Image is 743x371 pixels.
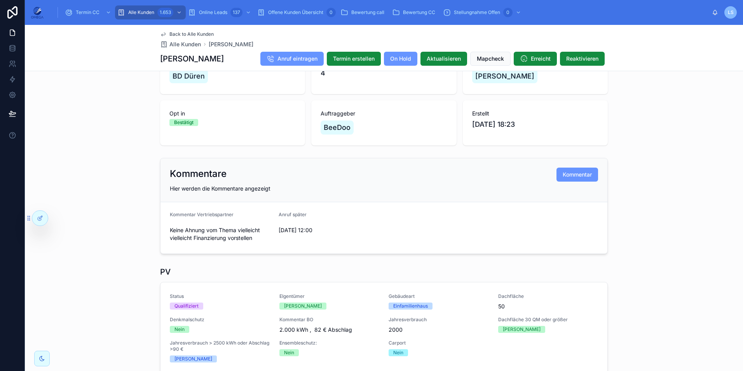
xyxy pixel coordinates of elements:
span: BD Düren [173,71,205,82]
div: Einfamilienhaus [393,303,428,310]
a: [PERSON_NAME] [209,40,253,48]
span: Termin CC [76,9,99,16]
div: Qualifiziert [174,303,199,310]
a: Stellungnahme Offen0 [441,5,525,19]
span: Erstellt [472,110,598,117]
span: [PERSON_NAME] [475,71,534,82]
span: Status [170,293,270,299]
span: Dachfläche [498,293,598,299]
span: EIgentümer [279,293,380,299]
span: Back to Alle Kunden [169,31,214,37]
span: 2.000 kWh , 82 € Abschlag [279,326,380,334]
span: Ensembleschutz: [279,340,380,346]
button: Mapcheck [470,52,511,66]
div: 0 [326,8,336,17]
span: 4 [321,68,325,79]
h1: PV [160,266,171,277]
div: 1.653 [157,8,173,17]
div: Nein [393,349,403,356]
button: Kommentar [556,168,598,182]
a: Bewertung call [338,5,390,19]
div: Bestätigt [174,119,194,126]
span: Anruf später [279,212,307,217]
span: On Hold [390,55,411,63]
span: Bewertung call [351,9,384,16]
a: Online Leads137 [186,5,255,19]
a: Offene Kunden Übersicht0 [255,5,338,19]
span: Mapcheck [477,55,504,63]
a: Alle Kunden1.653 [115,5,186,19]
span: LS [728,9,734,16]
span: Hier werden die Kommentare angezeigt [170,185,270,192]
div: Nein [174,326,185,333]
div: [PERSON_NAME] [284,303,322,310]
button: Reaktivieren [560,52,605,66]
div: [PERSON_NAME] [503,326,541,333]
span: 2000 [389,326,489,334]
span: Kommentar [563,171,592,178]
span: Opt in [169,110,296,117]
button: Anruf eintragen [260,52,324,66]
button: Erreicht [514,52,557,66]
div: 0 [503,8,513,17]
span: [DATE] 12:00 [279,226,381,234]
button: Aktualisieren [420,52,467,66]
div: Nein [284,349,294,356]
h1: [PERSON_NAME] [160,53,224,64]
span: Aktualisieren [427,55,461,63]
h2: Kommentare [170,168,227,180]
button: Termin erstellen [327,52,381,66]
div: scrollable content [50,4,712,21]
span: Gebäudeart [389,293,489,299]
span: BeeDoo [324,122,351,133]
span: Alle Kunden [128,9,154,16]
span: Online Leads [199,9,227,16]
span: Carport [389,340,489,346]
span: Alle Kunden [169,40,201,48]
button: On Hold [384,52,417,66]
a: Bewertung CC [390,5,441,19]
span: Anruf eintragen [277,55,317,63]
span: Dachfläche 30 QM oder größer [498,317,598,323]
span: Jahresverbrauch [389,317,489,323]
a: Termin CC [63,5,115,19]
a: Alle Kunden [160,40,201,48]
span: Jahresverbrauch > 2500 kWh oder Abschlag >90 € [170,340,270,352]
div: [PERSON_NAME] [174,355,212,362]
span: Denkmalschutz [170,317,270,323]
span: Erreicht [531,55,551,63]
span: 50 [498,303,598,310]
span: Stellungnahme Offen [454,9,500,16]
span: Auftraggeber [321,110,447,117]
a: Back to Alle Kunden [160,31,214,37]
span: Bewertung CC [403,9,435,16]
span: Termin erstellen [333,55,375,63]
img: App logo [31,6,44,19]
span: Keine Ahnung vom Thema vielleicht vielleicht Finanzierung vorstellen [170,226,272,242]
span: Offene Kunden Übersicht [268,9,323,16]
span: Reaktivieren [566,55,598,63]
span: Kommentar BO [279,317,380,323]
span: Kommentar Vertriebspartner [170,212,234,217]
div: 137 [230,8,242,17]
span: [DATE] 18:23 [472,119,598,130]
